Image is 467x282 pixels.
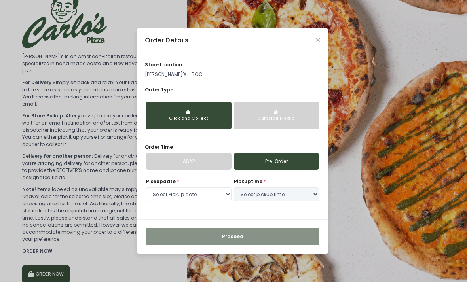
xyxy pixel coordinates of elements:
a: Pre-Order [234,153,319,170]
span: Order Type [145,86,173,93]
button: Curbside Pickup [234,102,319,129]
div: Order Details [145,36,188,45]
button: Click and Collect [146,102,232,129]
a: ASAP [146,153,232,170]
div: Click and Collect [151,115,226,122]
span: Order Time [145,144,173,150]
p: [PERSON_NAME]'s - BGC [145,71,320,78]
span: store location [145,61,182,68]
button: Close [316,38,320,42]
span: Pickup date [146,178,176,185]
div: Curbside Pickup [239,115,314,122]
button: Proceed [146,228,319,245]
span: pickup time [234,178,262,185]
